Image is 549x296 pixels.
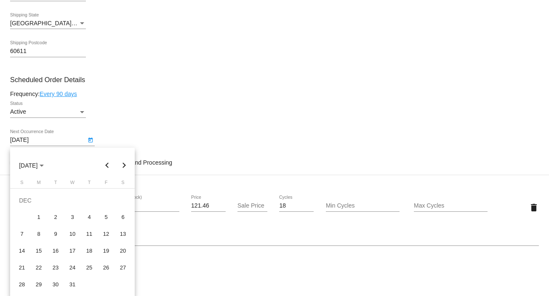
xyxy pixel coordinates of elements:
div: 7 [14,227,29,242]
td: December 6, 2025 [115,209,131,226]
td: December 11, 2025 [81,226,98,243]
th: Sunday [13,180,30,188]
td: December 13, 2025 [115,226,131,243]
div: 19 [99,243,114,259]
div: 11 [82,227,97,242]
button: Previous month [99,157,116,174]
td: December 1, 2025 [30,209,47,226]
div: 16 [48,243,63,259]
div: 30 [48,277,63,292]
div: 22 [31,260,46,275]
td: December 30, 2025 [47,276,64,293]
div: 10 [65,227,80,242]
td: December 16, 2025 [47,243,64,259]
div: 21 [14,260,29,275]
div: 17 [65,243,80,259]
th: Saturday [115,180,131,188]
div: 8 [31,227,46,242]
td: December 12, 2025 [98,226,115,243]
button: Next month [116,157,133,174]
div: 6 [115,210,131,225]
div: 26 [99,260,114,275]
td: December 5, 2025 [98,209,115,226]
td: December 2, 2025 [47,209,64,226]
div: 20 [115,243,131,259]
div: 14 [14,243,29,259]
td: December 29, 2025 [30,276,47,293]
div: 9 [48,227,63,242]
td: December 8, 2025 [30,226,47,243]
td: December 9, 2025 [47,226,64,243]
div: 15 [31,243,46,259]
td: December 23, 2025 [47,259,64,276]
div: 4 [82,210,97,225]
div: 1 [31,210,46,225]
th: Friday [98,180,115,188]
div: 5 [99,210,114,225]
div: 27 [115,260,131,275]
td: December 18, 2025 [81,243,98,259]
td: December 31, 2025 [64,276,81,293]
div: 18 [82,243,97,259]
div: 12 [99,227,114,242]
td: December 17, 2025 [64,243,81,259]
td: December 10, 2025 [64,226,81,243]
div: 3 [65,210,80,225]
th: Wednesday [64,180,81,188]
th: Tuesday [47,180,64,188]
td: December 15, 2025 [30,243,47,259]
td: December 27, 2025 [115,259,131,276]
td: December 14, 2025 [13,243,30,259]
div: 31 [65,277,80,292]
td: December 22, 2025 [30,259,47,276]
div: 2 [48,210,63,225]
td: December 7, 2025 [13,226,30,243]
td: DEC [13,192,131,209]
div: 13 [115,227,131,242]
div: 24 [65,260,80,275]
div: 28 [14,277,29,292]
td: December 3, 2025 [64,209,81,226]
td: December 28, 2025 [13,276,30,293]
td: December 25, 2025 [81,259,98,276]
span: [DATE] [19,162,44,169]
td: December 21, 2025 [13,259,30,276]
th: Thursday [81,180,98,188]
td: December 24, 2025 [64,259,81,276]
div: 29 [31,277,46,292]
div: 25 [82,260,97,275]
th: Monday [30,180,47,188]
td: December 20, 2025 [115,243,131,259]
div: 23 [48,260,63,275]
td: December 4, 2025 [81,209,98,226]
td: December 19, 2025 [98,243,115,259]
td: December 26, 2025 [98,259,115,276]
button: Choose month and year [12,157,51,174]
